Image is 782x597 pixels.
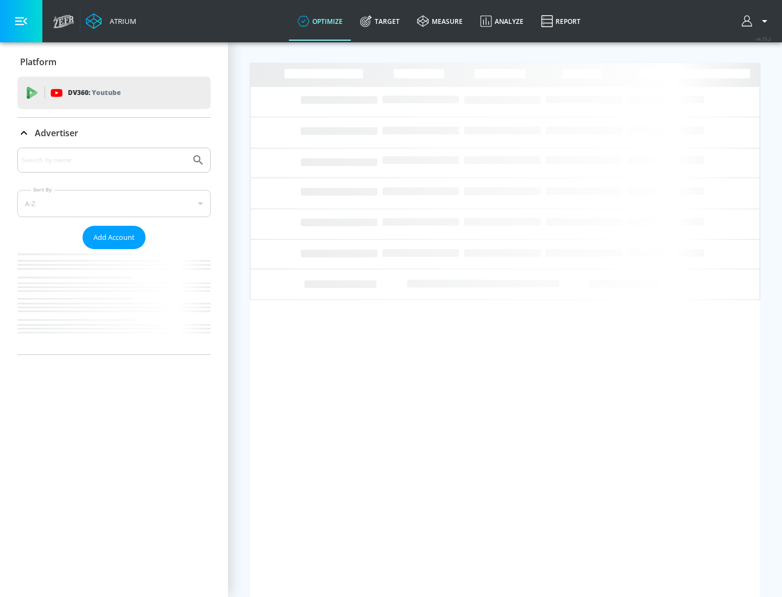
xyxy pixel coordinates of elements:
a: Target [351,2,408,41]
div: Platform [17,47,211,77]
a: measure [408,2,471,41]
p: Platform [20,56,56,68]
div: Advertiser [17,118,211,148]
div: A-Z [17,190,211,217]
input: Search by name [22,153,186,167]
label: Sort By [31,186,54,193]
a: Report [532,2,589,41]
p: Advertiser [35,127,78,139]
p: Youtube [92,87,121,98]
a: Atrium [86,13,136,29]
span: Add Account [93,231,135,244]
p: DV360: [68,87,121,99]
button: Add Account [83,226,146,249]
nav: list of Advertiser [17,249,211,354]
span: v 4.25.2 [756,36,771,42]
div: Atrium [105,16,136,26]
a: optimize [289,2,351,41]
div: DV360: Youtube [17,77,211,109]
a: Analyze [471,2,532,41]
div: Advertiser [17,148,211,354]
